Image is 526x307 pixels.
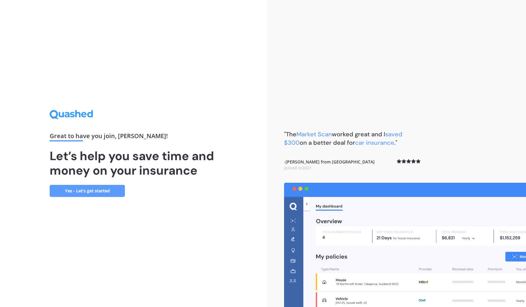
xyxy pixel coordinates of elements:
[284,130,402,147] b: "The worked great and I on a better deal for ."
[284,159,375,171] b: - [PERSON_NAME] from [GEOGRAPHIC_DATA]
[355,139,394,147] span: car insurance
[284,165,312,171] span: Joined in 2021
[284,183,526,307] img: dashboard.webp
[296,130,332,138] span: Market Scan
[50,149,216,178] h1: Let’s help you save time and money on your insurance
[50,133,216,141] div: Great to have you join , [PERSON_NAME] !
[50,185,125,197] a: Yes - Let’s get started
[284,130,402,147] span: saved $300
